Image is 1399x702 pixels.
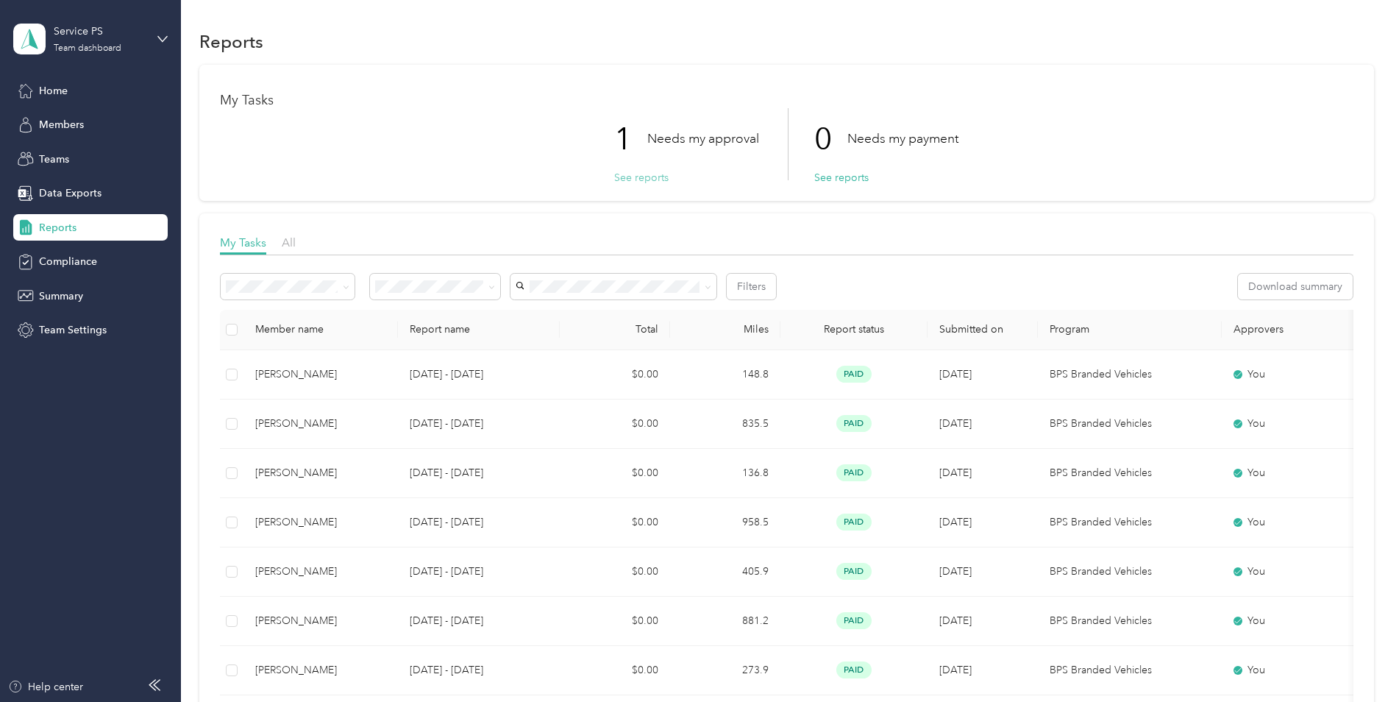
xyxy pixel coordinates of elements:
[836,563,872,580] span: paid
[410,416,548,432] p: [DATE] - [DATE]
[1038,597,1222,646] td: BPS Branded Vehicles
[410,613,548,629] p: [DATE] - [DATE]
[560,449,670,498] td: $0.00
[410,662,548,678] p: [DATE] - [DATE]
[939,664,972,676] span: [DATE]
[199,34,263,49] h1: Reports
[814,108,847,170] p: 0
[1234,662,1357,678] div: You
[670,449,780,498] td: 136.8
[670,646,780,695] td: 273.9
[928,310,1038,350] th: Submitted on
[1038,547,1222,597] td: BPS Branded Vehicles
[54,44,121,53] div: Team dashboard
[1050,465,1210,481] p: BPS Branded Vehicles
[836,612,872,629] span: paid
[670,498,780,547] td: 958.5
[282,235,296,249] span: All
[670,547,780,597] td: 405.9
[560,350,670,400] td: $0.00
[1234,514,1357,531] div: You
[1234,465,1357,481] div: You
[847,130,958,148] p: Needs my payment
[255,465,386,481] div: [PERSON_NAME]
[8,679,83,695] button: Help center
[560,498,670,547] td: $0.00
[39,288,83,304] span: Summary
[939,417,972,430] span: [DATE]
[39,322,107,338] span: Team Settings
[939,467,972,479] span: [DATE]
[1234,366,1357,383] div: You
[1234,613,1357,629] div: You
[560,400,670,449] td: $0.00
[255,323,386,336] div: Member name
[670,350,780,400] td: 148.8
[939,614,972,627] span: [DATE]
[398,310,560,350] th: Report name
[614,108,647,170] p: 1
[614,170,669,185] button: See reports
[1050,366,1210,383] p: BPS Branded Vehicles
[727,274,776,299] button: Filters
[1050,564,1210,580] p: BPS Branded Vehicles
[220,93,1353,108] h1: My Tasks
[682,323,769,336] div: Miles
[939,565,972,578] span: [DATE]
[1050,514,1210,531] p: BPS Branded Vehicles
[255,564,386,580] div: [PERSON_NAME]
[39,185,102,201] span: Data Exports
[1317,620,1399,702] iframe: Everlance-gr Chat Button Frame
[1222,310,1369,350] th: Approvers
[572,323,658,336] div: Total
[560,547,670,597] td: $0.00
[410,465,548,481] p: [DATE] - [DATE]
[1038,646,1222,695] td: BPS Branded Vehicles
[39,152,69,167] span: Teams
[410,514,548,531] p: [DATE] - [DATE]
[1234,416,1357,432] div: You
[39,83,68,99] span: Home
[670,400,780,449] td: 835.5
[255,366,386,383] div: [PERSON_NAME]
[54,24,146,39] div: Service PS
[670,597,780,646] td: 881.2
[220,235,266,249] span: My Tasks
[836,366,872,383] span: paid
[255,514,386,531] div: [PERSON_NAME]
[410,366,548,383] p: [DATE] - [DATE]
[1038,310,1222,350] th: Program
[560,646,670,695] td: $0.00
[836,464,872,481] span: paid
[814,170,869,185] button: See reports
[39,220,76,235] span: Reports
[1038,400,1222,449] td: BPS Branded Vehicles
[410,564,548,580] p: [DATE] - [DATE]
[243,310,398,350] th: Member name
[939,516,972,528] span: [DATE]
[836,662,872,678] span: paid
[1038,449,1222,498] td: BPS Branded Vehicles
[1038,498,1222,547] td: BPS Branded Vehicles
[836,415,872,432] span: paid
[1234,564,1357,580] div: You
[1038,350,1222,400] td: BPS Branded Vehicles
[1238,274,1353,299] button: Download summary
[255,416,386,432] div: [PERSON_NAME]
[1050,662,1210,678] p: BPS Branded Vehicles
[1050,613,1210,629] p: BPS Branded Vehicles
[647,130,759,148] p: Needs my approval
[39,117,84,132] span: Members
[255,662,386,678] div: [PERSON_NAME]
[255,613,386,629] div: [PERSON_NAME]
[792,323,916,336] span: Report status
[939,368,972,380] span: [DATE]
[1050,416,1210,432] p: BPS Branded Vehicles
[560,597,670,646] td: $0.00
[39,254,97,269] span: Compliance
[836,514,872,531] span: paid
